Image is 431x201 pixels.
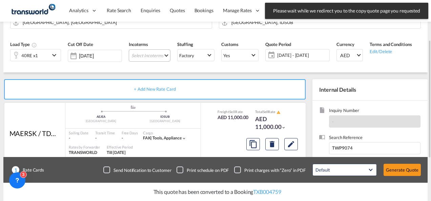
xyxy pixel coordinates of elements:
[329,142,420,154] input: Enter search reference
[129,49,170,62] md-select: Select Incoterms
[69,150,97,155] span: TRANSWORLD
[265,138,279,150] button: Delete
[10,17,212,29] md-input-container: Jebel Ali, AEJEA
[218,114,249,121] div: AED 11,000.00
[69,119,133,124] div: [GEOGRAPHIC_DATA]
[244,167,306,173] div: Print charges with “Zero” in PDF
[10,49,61,61] div: 40RE x1icon-chevron-down
[312,79,428,100] div: Internal Details
[277,52,328,58] span: [DATE] - [DATE]
[107,7,131,13] span: Rate Search
[69,150,100,156] div: TRANSWORLD
[114,167,171,173] div: Send Notification to Customer
[107,150,126,156] div: Till 12 Nov 2025
[229,110,235,114] span: Sell
[122,130,138,135] div: Free Days
[336,42,354,47] span: Currency
[221,42,238,47] span: Customs
[370,48,412,54] div: Edit/Delete
[179,53,194,58] div: Factory
[32,42,37,48] md-icon: icon-information-outline
[134,86,176,92] span: + Add New Rate Card
[103,166,171,173] md-checkbox: Checkbox No Ink
[50,51,60,59] md-icon: icon-chevron-down
[231,17,417,28] input: Search by Door/Port
[275,50,329,60] span: [DATE] - [DATE]
[12,166,19,174] span: 1
[276,110,281,114] md-icon: icon-alert
[281,125,286,130] md-icon: icon-chevron-down
[69,130,88,135] div: Sailing Date
[276,110,281,115] button: icon-alert
[271,7,422,14] span: Please wait while we redirect you to the copy quote page you requested
[69,7,88,14] span: Analytics
[336,49,363,61] md-select: Select Currency: د.إ AEDUnited Arab Emirates Dirham
[69,144,100,150] div: Rates by Forwarder
[133,115,198,119] div: IDSUB
[150,135,152,140] span: |
[9,129,60,138] div: MAERSK / TDWC-DUBAI
[284,138,298,150] button: Edit
[122,135,123,141] div: -
[223,53,230,58] div: Yes
[255,109,289,115] div: Total Rate
[69,115,133,119] div: AEJEA
[143,135,153,140] span: FAK
[218,109,249,114] div: Freight Rate
[219,17,421,29] md-input-container: Surabaya, IDSUB
[69,135,88,141] div: -
[150,188,281,196] p: This quote has been converted to a Booking
[170,7,185,13] span: Quotes
[10,42,37,47] span: Load Type
[107,144,132,150] div: Effective Period
[19,167,44,173] span: Rate Cards
[95,135,115,141] div: -
[177,49,214,61] md-select: Select Stuffing: Factory
[253,188,281,195] a: TXB004759
[329,134,420,142] span: Search Reference
[129,42,148,47] span: Incoterms
[332,119,334,124] span: -
[263,110,268,114] span: Sell
[95,130,115,135] div: Transit Time
[221,49,259,61] md-select: Select Customs: Yes
[177,42,193,47] span: Stuffing
[10,3,56,18] img: f753ae806dec11f0841701cdfdf085c0.png
[234,166,306,173] md-checkbox: Checkbox No Ink
[21,51,38,60] div: 40RE x1
[340,52,356,59] span: AED
[141,7,160,13] span: Enquiries
[266,51,274,59] md-icon: icon-calendar
[249,140,257,148] md-icon: assets/icons/custom/copyQuote.svg
[315,167,330,173] div: Default
[23,17,208,28] input: Search by Door/Port
[129,105,137,109] md-icon: assets/icons/custom/ship-fill.svg
[177,166,229,173] md-checkbox: Checkbox No Ink
[143,135,182,141] div: tools, appliance
[143,130,186,135] div: Cargo
[187,167,229,173] div: Print schedule on PDF
[79,53,122,59] input: Select
[265,42,291,47] span: Quote Period
[246,138,260,150] button: Copy
[329,107,420,115] span: Inquiry Number
[384,164,421,176] button: Generate Quote
[133,119,198,124] div: [GEOGRAPHIC_DATA]
[107,150,126,155] span: Till [DATE]
[370,42,412,47] span: Terms and Conditions
[182,136,186,141] md-icon: icon-chevron-down
[223,7,252,14] span: Manage Rates
[68,42,93,47] span: Cut Off Date
[255,115,289,131] div: AED 11,000.00
[4,79,306,99] div: + Add New Rate Card
[194,7,213,13] span: Bookings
